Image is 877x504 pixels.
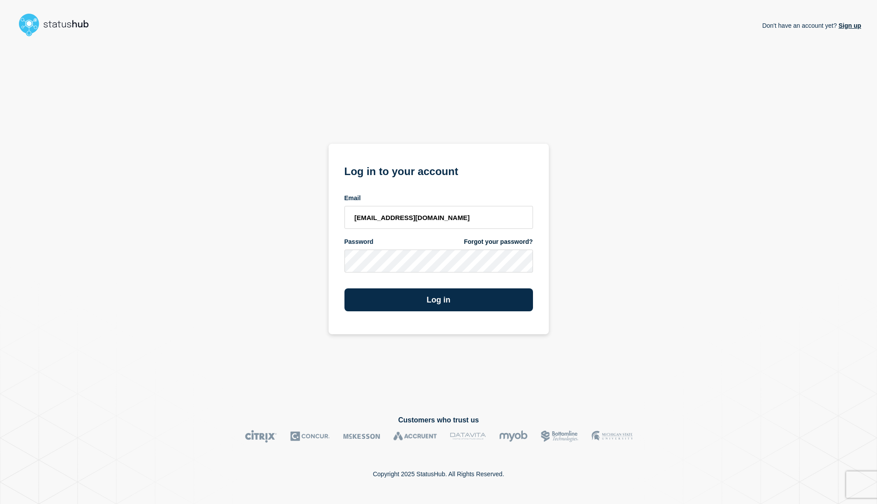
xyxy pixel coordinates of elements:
[16,416,861,424] h2: Customers who trust us
[344,206,533,229] input: email input
[344,250,533,273] input: password input
[762,15,861,36] p: Don't have an account yet?
[344,194,361,202] span: Email
[592,430,633,443] img: MSU logo
[290,430,330,443] img: Concur logo
[541,430,578,443] img: Bottomline logo
[16,11,100,39] img: StatusHub logo
[344,162,533,179] h1: Log in to your account
[837,22,861,29] a: Sign up
[464,238,533,246] a: Forgot your password?
[373,470,504,478] p: Copyright 2025 StatusHub. All Rights Reserved.
[344,238,374,246] span: Password
[343,430,380,443] img: McKesson logo
[499,430,528,443] img: myob logo
[344,288,533,311] button: Log in
[245,430,277,443] img: Citrix logo
[393,430,437,443] img: Accruent logo
[450,430,486,443] img: DataVita logo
